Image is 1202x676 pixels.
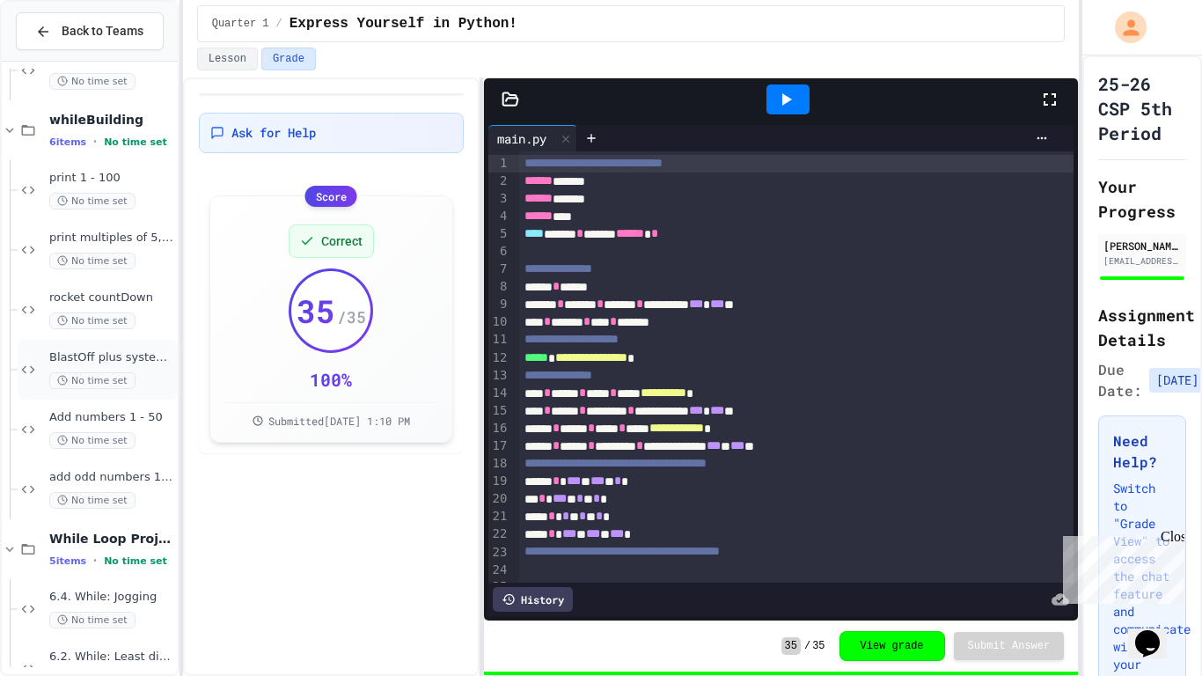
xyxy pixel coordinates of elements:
[954,632,1065,660] button: Submit Answer
[49,590,174,605] span: 6.4. While: Jogging
[488,420,510,437] div: 16
[49,372,136,389] span: No time set
[49,612,136,628] span: No time set
[488,437,510,455] div: 17
[1103,238,1181,253] div: [PERSON_NAME]
[488,473,510,490] div: 19
[488,578,510,596] div: 25
[49,290,174,305] span: rocket countDown
[839,631,945,661] button: View grade
[488,129,555,148] div: main.py
[49,171,174,186] span: print 1 - 100
[488,544,510,562] div: 23
[488,296,510,313] div: 9
[305,186,357,207] div: Score
[488,349,510,367] div: 12
[197,48,258,70] button: Lesson
[488,225,510,243] div: 5
[49,112,174,128] span: whileBuilding
[49,136,86,148] span: 6 items
[49,492,136,509] span: No time set
[337,305,366,329] span: / 35
[1098,174,1186,224] h2: Your Progress
[1056,529,1184,604] iframe: chat widget
[488,278,510,296] div: 8
[1096,7,1151,48] div: My Account
[104,136,167,148] span: No time set
[93,135,97,149] span: •
[49,73,136,90] span: No time set
[49,470,174,485] span: add odd numbers 1-1000
[488,243,510,261] div: 6
[261,48,316,70] button: Grade
[1113,430,1171,473] h3: Need Help?
[781,637,801,655] span: 35
[488,508,510,525] div: 21
[231,124,316,142] span: Ask for Help
[488,261,510,278] div: 7
[310,367,352,392] div: 100 %
[49,531,174,547] span: While Loop Projects
[276,17,282,31] span: /
[297,293,335,328] span: 35
[1128,606,1184,658] iframe: chat widget
[62,22,143,40] span: Back to Teams
[488,155,510,173] div: 1
[7,7,121,112] div: Chat with us now!Close
[49,312,136,329] span: No time set
[493,587,573,612] div: History
[1098,359,1142,401] span: Due Date:
[812,639,825,653] span: 35
[1103,254,1181,268] div: [EMAIL_ADDRESS][DOMAIN_NAME]
[49,432,136,449] span: No time set
[804,639,810,653] span: /
[488,402,510,420] div: 15
[290,13,517,34] span: Express Yourself in Python!
[93,554,97,568] span: •
[488,331,510,349] div: 11
[49,555,86,567] span: 5 items
[488,367,510,385] div: 13
[488,562,510,579] div: 24
[268,414,410,428] span: Submitted [DATE] 1:10 PM
[488,208,510,225] div: 4
[49,193,136,209] span: No time set
[488,190,510,208] div: 3
[104,555,167,567] span: No time set
[321,232,363,250] span: Correct
[49,231,174,246] span: print multiples of 5, 1-100
[488,125,577,151] div: main.py
[1098,303,1186,352] h2: Assignment Details
[488,173,510,190] div: 2
[488,313,510,331] div: 10
[488,525,510,543] div: 22
[16,12,164,50] button: Back to Teams
[488,385,510,402] div: 14
[49,350,174,365] span: BlastOff plus system check
[212,17,269,31] span: Quarter 1
[968,639,1051,653] span: Submit Answer
[49,650,174,665] span: 6.2. While: Least divisor
[49,410,174,425] span: Add numbers 1 - 50
[1098,71,1186,145] h1: 25-26 CSP 5th Period
[488,490,510,508] div: 20
[488,455,510,473] div: 18
[49,253,136,269] span: No time set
